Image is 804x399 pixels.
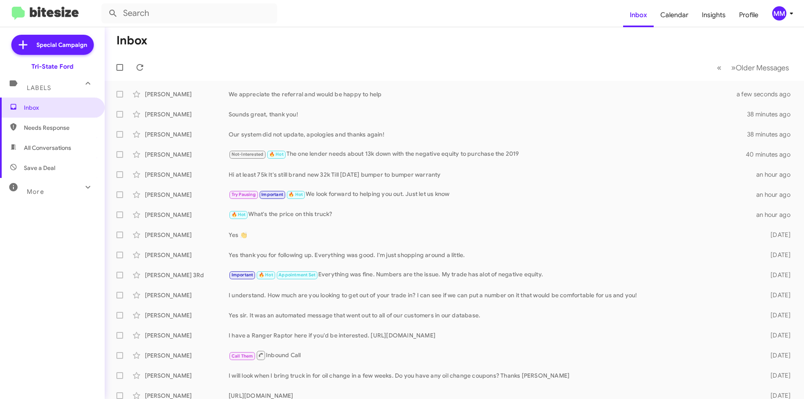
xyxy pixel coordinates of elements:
a: Insights [695,3,732,27]
span: Important [232,272,253,278]
div: [PERSON_NAME] [145,90,229,98]
div: [PERSON_NAME] [145,211,229,219]
div: Yes thank you for following up. Everything was good. I'm just shopping around a little. [229,251,757,259]
div: [DATE] [757,311,797,319]
span: Appointment Set [278,272,315,278]
div: [PERSON_NAME] [145,110,229,118]
div: [PERSON_NAME] [145,251,229,259]
div: [DATE] [757,251,797,259]
button: MM [765,6,795,21]
a: Calendar [654,3,695,27]
nav: Page navigation example [712,59,794,76]
div: Our system did not update, apologies and thanks again! [229,130,747,139]
span: Labels [27,84,51,92]
a: Inbox [623,3,654,27]
div: [PERSON_NAME] 3Rd [145,271,229,279]
div: [DATE] [757,291,797,299]
div: [PERSON_NAME] [145,311,229,319]
span: 🔥 Hot [269,152,283,157]
div: 38 minutes ago [747,130,797,139]
span: Not-Interested [232,152,264,157]
div: I understand. How much are you looking to get out of your trade in? I can see if we can put a num... [229,291,757,299]
span: Older Messages [736,63,789,72]
div: an hour ago [756,211,797,219]
span: Needs Response [24,124,95,132]
div: [PERSON_NAME] [145,170,229,179]
div: [DATE] [757,231,797,239]
input: Search [101,3,277,23]
div: Everything was fine. Numbers are the issue. My trade has alot of negative equity. [229,270,757,280]
div: [PERSON_NAME] [145,231,229,239]
span: 🔥 Hot [259,272,273,278]
span: Important [261,192,283,197]
div: 40 minutes ago [747,150,797,159]
div: Hi at least 75k It's still brand new 32k Till [DATE] bumper to bumper warranty [229,170,756,179]
span: Save a Deal [24,164,55,172]
div: [DATE] [757,331,797,340]
div: Tri-State Ford [31,62,73,71]
div: [PERSON_NAME] [145,351,229,360]
div: a few seconds ago [747,90,797,98]
span: 🔥 Hot [232,212,246,217]
div: [DATE] [757,271,797,279]
button: Next [726,59,794,76]
div: Inbound Call [229,350,757,360]
div: an hour ago [756,190,797,199]
span: » [731,62,736,73]
div: [PERSON_NAME] [145,331,229,340]
div: Sounds great, thank you! [229,110,747,118]
div: [PERSON_NAME] [145,371,229,380]
div: MM [772,6,786,21]
div: an hour ago [756,170,797,179]
div: [PERSON_NAME] [145,190,229,199]
span: 🔥 Hot [289,192,303,197]
span: All Conversations [24,144,71,152]
span: Try Pausing [232,192,256,197]
div: Yes 👏 [229,231,757,239]
div: [PERSON_NAME] [145,130,229,139]
span: Special Campaign [36,41,87,49]
button: Previous [712,59,727,76]
div: [PERSON_NAME] [145,291,229,299]
div: What's the price on this truck? [229,210,756,219]
div: 38 minutes ago [747,110,797,118]
div: I have a Ranger Raptor here if you'd be interested. [URL][DOMAIN_NAME] [229,331,757,340]
div: We look forward to helping you out. Just let us know [229,190,756,199]
div: [DATE] [757,351,797,360]
span: Call Them [232,353,253,359]
span: « [717,62,722,73]
div: I will look when I bring truck in for oil change in a few weeks. Do you have any oil change coupo... [229,371,757,380]
a: Special Campaign [11,35,94,55]
span: Inbox [24,103,95,112]
h1: Inbox [116,34,147,47]
span: More [27,188,44,196]
div: We appreciate the referral and would be happy to help [229,90,747,98]
div: Yes sir. It was an automated message that went out to all of our customers in our database. [229,311,757,319]
div: [PERSON_NAME] [145,150,229,159]
a: Profile [732,3,765,27]
div: The one lender needs about 13k down with the negative equity to purchase the 2019 [229,149,747,159]
div: [DATE] [757,371,797,380]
